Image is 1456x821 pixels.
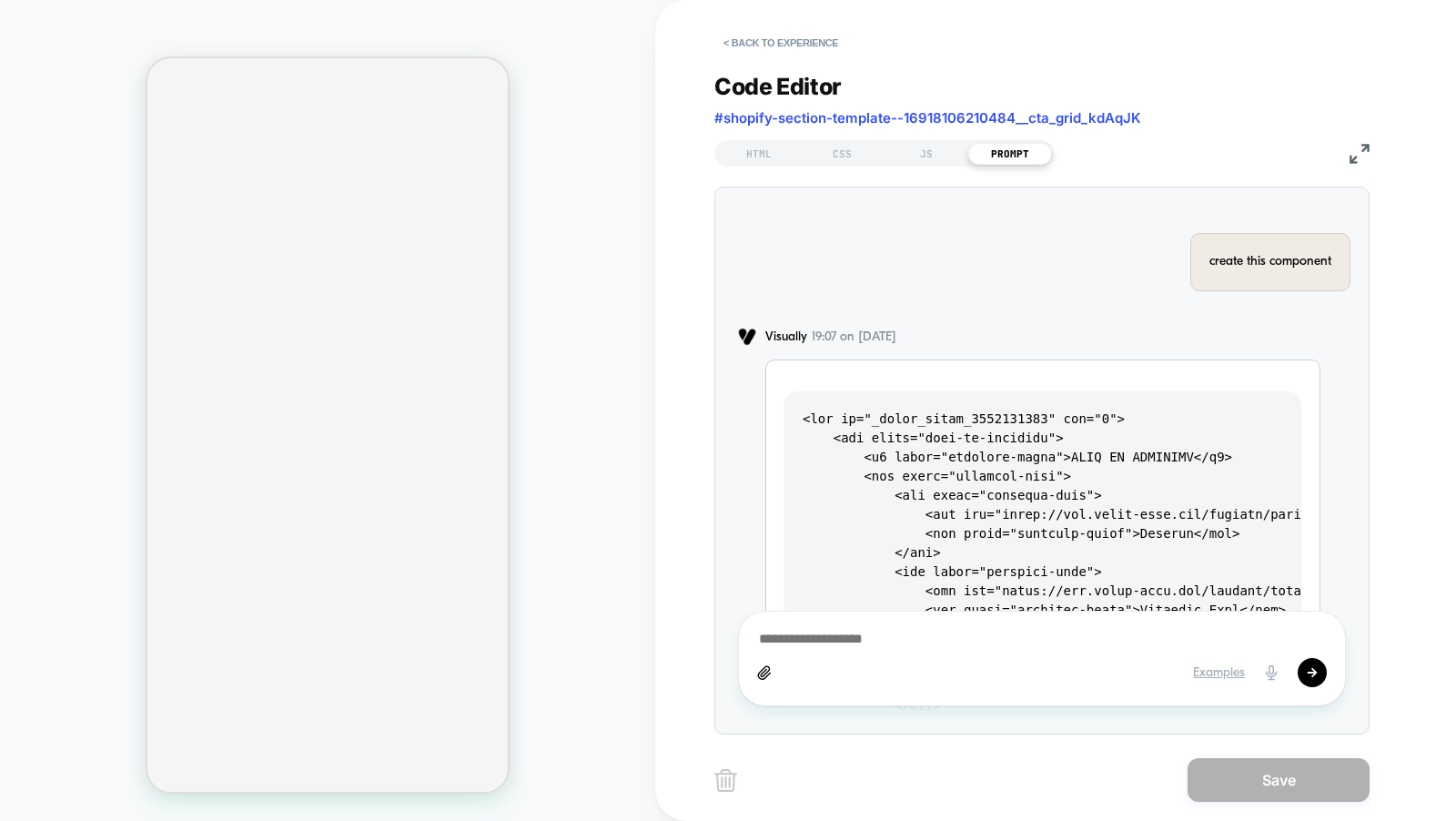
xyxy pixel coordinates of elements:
[812,329,896,345] span: 19:07 on [DATE]
[1350,144,1370,164] img: fullscreen
[733,328,761,346] img: Visually logo
[714,28,847,57] button: < Back to experience
[1188,758,1370,802] button: Save
[885,143,968,165] div: JS
[714,109,1141,127] span: #shopify-section-template--16918106210484__cta_grid_kdAqJK
[717,143,801,165] div: HTML
[765,329,807,345] span: Visually
[1209,252,1331,272] div: create this component
[1193,665,1245,681] div: Examples
[714,73,842,100] span: Code Editor
[801,143,885,165] div: CSS
[714,769,737,792] img: delete
[968,143,1052,165] div: PROMPT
